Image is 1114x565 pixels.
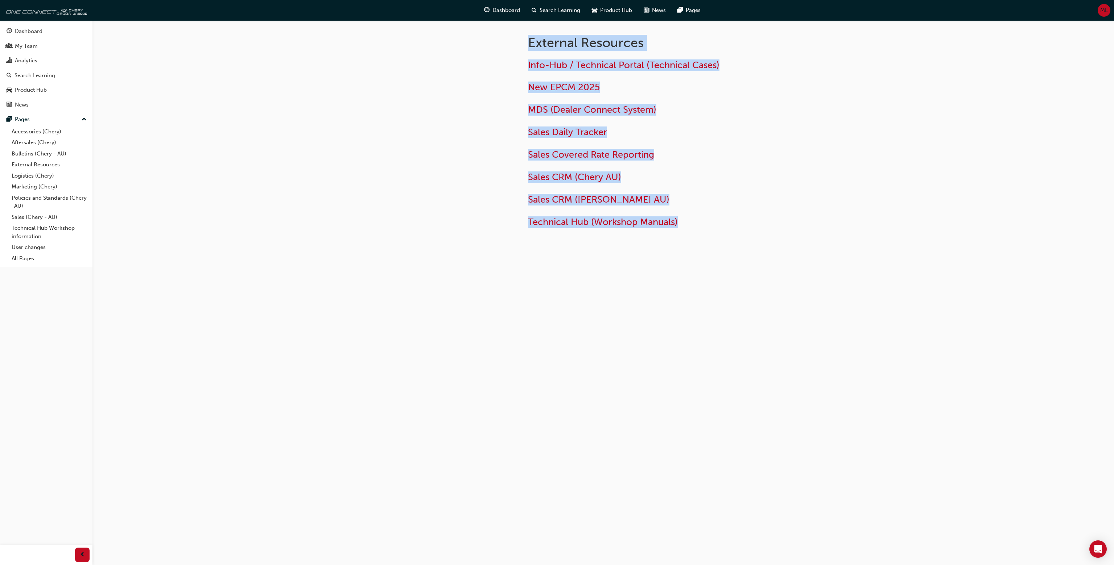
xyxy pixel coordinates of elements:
[4,3,87,17] img: oneconnect
[1100,6,1108,14] span: ML
[7,43,12,50] span: people-icon
[7,72,12,79] span: search-icon
[528,35,766,51] h1: External Resources
[528,216,678,228] a: Technical Hub (Workshop Manuals)
[492,6,520,14] span: Dashboard
[9,148,90,159] a: Bulletins (Chery - AU)
[15,101,29,109] div: News
[3,54,90,67] a: Analytics
[686,6,701,14] span: Pages
[9,126,90,137] a: Accessories (Chery)
[3,98,90,112] a: News
[638,3,672,18] a: news-iconNews
[528,171,621,183] a: Sales CRM (Chery AU)
[677,6,683,15] span: pages-icon
[15,86,47,94] div: Product Hub
[600,6,632,14] span: Product Hub
[3,69,90,82] a: Search Learning
[9,137,90,148] a: Aftersales (Chery)
[15,71,55,80] div: Search Learning
[9,253,90,264] a: All Pages
[9,242,90,253] a: User changes
[9,212,90,223] a: Sales (Chery - AU)
[528,149,654,160] a: Sales Covered Rate Reporting
[1098,4,1110,17] button: ML
[9,192,90,212] a: Policies and Standards (Chery -AU)
[3,113,90,126] button: Pages
[526,3,586,18] a: search-iconSearch Learning
[9,170,90,182] a: Logistics (Chery)
[15,27,42,36] div: Dashboard
[82,115,87,124] span: up-icon
[80,551,85,560] span: prev-icon
[586,3,638,18] a: car-iconProduct Hub
[7,87,12,94] span: car-icon
[9,223,90,242] a: Technical Hub Workshop information
[3,23,90,113] button: DashboardMy TeamAnalyticsSearch LearningProduct HubNews
[15,115,30,124] div: Pages
[592,6,597,15] span: car-icon
[528,82,600,93] a: New EPCM 2025
[532,6,537,15] span: search-icon
[528,59,719,71] a: Info-Hub / Technical Portal (Technical Cases)
[7,116,12,123] span: pages-icon
[3,83,90,97] a: Product Hub
[15,57,37,65] div: Analytics
[3,25,90,38] a: Dashboard
[540,6,580,14] span: Search Learning
[528,104,656,115] a: MDS (Dealer Connect System)
[652,6,666,14] span: News
[3,40,90,53] a: My Team
[7,28,12,35] span: guage-icon
[528,126,607,138] a: Sales Daily Tracker
[9,159,90,170] a: External Resources
[7,58,12,64] span: chart-icon
[9,181,90,192] a: Marketing (Chery)
[478,3,526,18] a: guage-iconDashboard
[528,194,669,205] a: Sales CRM ([PERSON_NAME] AU)
[7,102,12,108] span: news-icon
[15,42,38,50] div: My Team
[672,3,706,18] a: pages-iconPages
[484,6,490,15] span: guage-icon
[1089,540,1107,558] div: Open Intercom Messenger
[644,6,649,15] span: news-icon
